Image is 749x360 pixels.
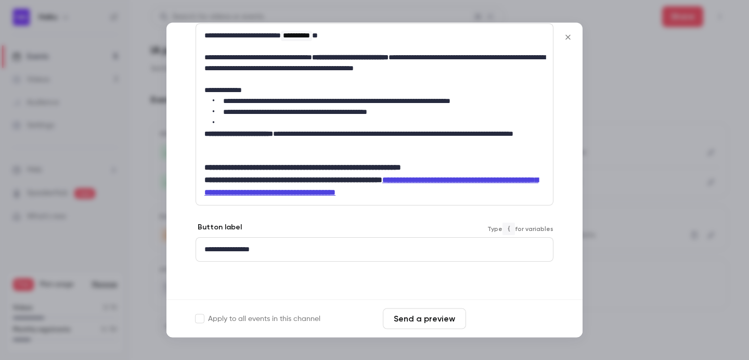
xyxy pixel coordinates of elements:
button: Save changes [470,308,553,329]
code: { [502,223,515,235]
label: Button label [196,223,242,233]
div: editor [196,238,553,262]
span: Type for variables [487,223,553,235]
div: editor [196,24,553,205]
button: Close [558,27,578,48]
button: Send a preview [383,308,466,329]
label: Apply to all events in this channel [196,314,320,324]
